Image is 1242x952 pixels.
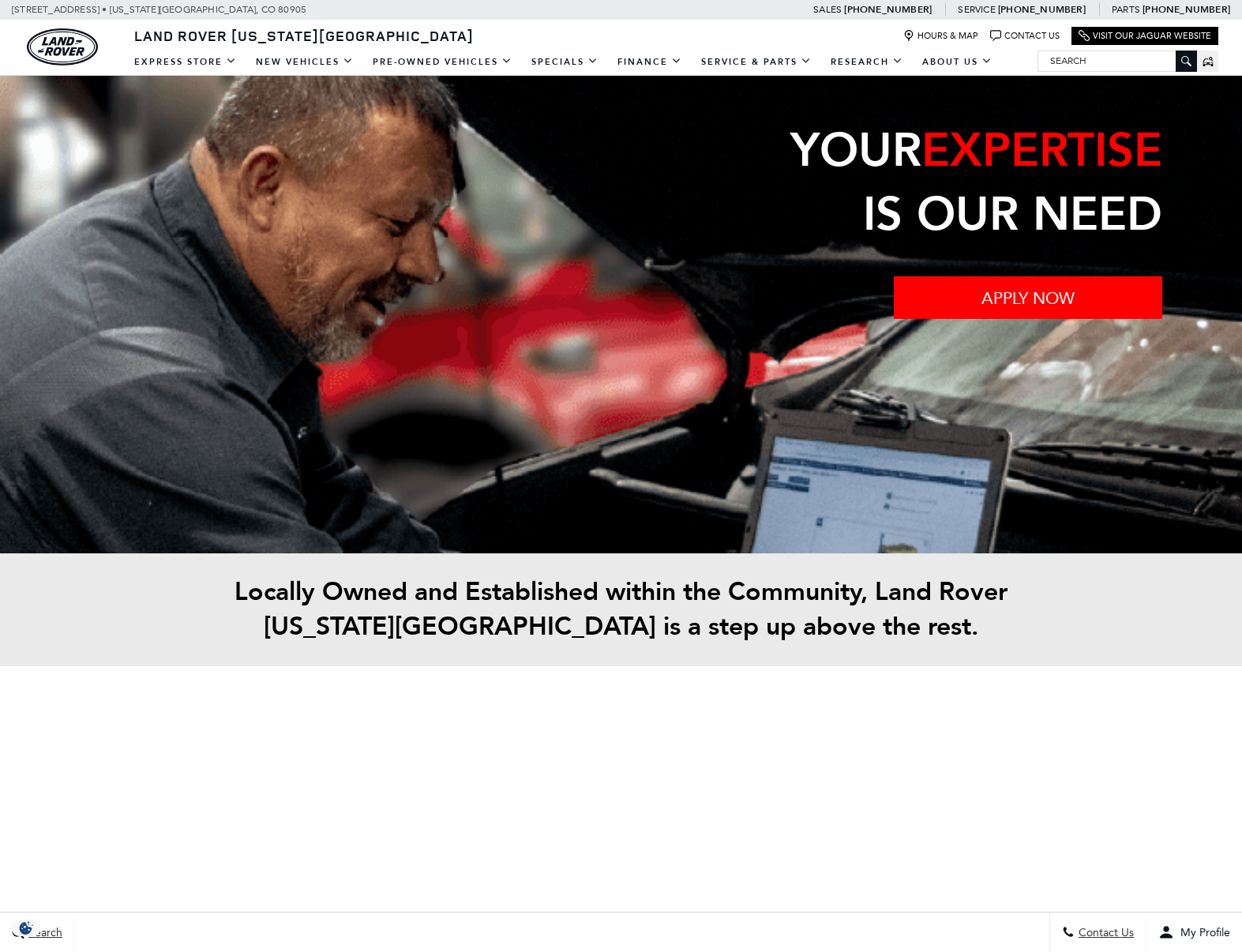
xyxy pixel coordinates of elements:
span: Service [958,4,995,15]
span: Sales [813,4,842,15]
img: Land Rover [27,28,98,66]
a: Service & Parts [692,48,821,76]
img: Opt-Out Icon [8,920,44,936]
a: Visit Our Jaguar Website [1079,30,1211,42]
a: Land Rover [US_STATE][GEOGRAPHIC_DATA] [125,26,483,45]
nav: Main Navigation [125,48,1002,76]
a: APPLY NOW [894,276,1161,319]
p: YOUR IS OUR NEED [81,119,1162,247]
a: Hours & Map [903,30,978,42]
a: New Vehicles [246,48,363,76]
a: Specials [522,48,608,76]
section: Click to Open Cookie Consent Modal [8,920,44,936]
a: Research [821,48,913,76]
span: Land Rover [US_STATE][GEOGRAPHIC_DATA] [134,26,474,45]
a: Finance [608,48,692,76]
a: About Us [913,48,1002,76]
a: [STREET_ADDRESS] • [US_STATE][GEOGRAPHIC_DATA], CO 80905 [12,4,306,15]
a: Contact Us [990,30,1060,42]
span: EXPERTISE [921,119,1162,183]
a: [PHONE_NUMBER] [998,3,1086,16]
a: land-rover [27,28,98,66]
span: Contact Us [1075,926,1134,939]
span: My Profile [1174,926,1230,939]
a: EXPRESS STORE [125,48,246,76]
a: Pre-Owned Vehicles [363,48,522,76]
a: [PHONE_NUMBER] [1143,3,1230,16]
button: Open user profile menu [1146,913,1242,952]
span: Parts [1112,4,1140,15]
a: [PHONE_NUMBER] [844,3,932,16]
input: Search [1038,51,1196,70]
p: Locally Owned and Established within the Community, Land Rover [US_STATE][GEOGRAPHIC_DATA] is a s... [231,575,1010,644]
